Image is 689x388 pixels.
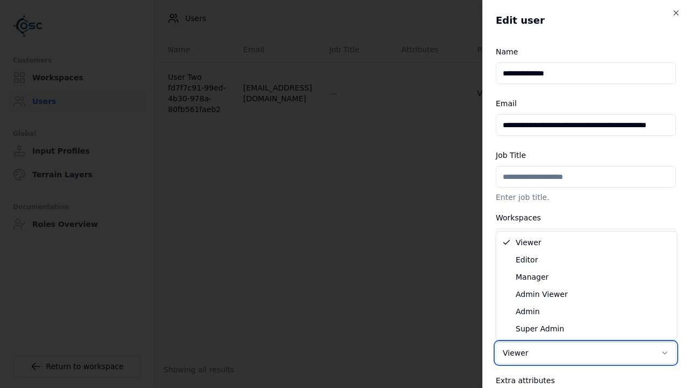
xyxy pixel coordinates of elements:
span: Super Admin [516,323,564,334]
span: Manager [516,272,549,282]
span: Viewer [516,237,542,248]
span: Editor [516,254,538,265]
span: Admin [516,306,540,317]
span: Admin Viewer [516,289,568,300]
